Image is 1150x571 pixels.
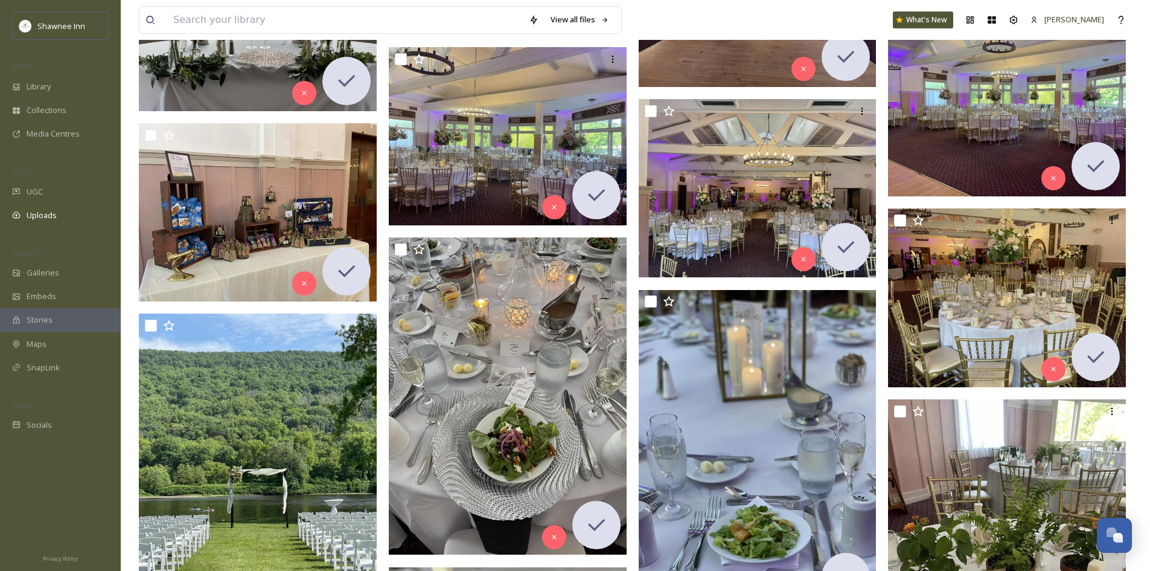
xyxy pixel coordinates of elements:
button: Open Chat [1097,518,1132,553]
a: View all files [545,8,615,31]
span: Media Centres [27,128,80,140]
span: MEDIA [12,62,33,71]
span: Maps [27,338,46,350]
span: Galleries [27,267,59,279]
span: SOCIALS [12,401,36,410]
span: Socials [27,419,52,431]
a: What's New [893,11,953,28]
span: Shawnee Inn [37,21,85,31]
span: COLLECT [12,167,38,176]
span: Uploads [27,210,57,221]
a: Privacy Policy [43,550,78,565]
img: ext_1754079505.1635_archibaldmackenzie16@gmail.com-450426280_10232695294268697_733062791040807101... [888,18,1126,197]
span: Library [27,81,51,92]
span: WIDGETS [12,248,40,257]
input: Search your library [167,7,523,33]
span: Collections [27,105,66,116]
img: ext_1754079505.569967_archibaldmackenzie16@gmail.com-450447885_10232695325309473_3628391126315697... [389,237,627,555]
a: [PERSON_NAME] [1024,8,1110,31]
img: shawnee-300x300.jpg [19,20,31,32]
img: ext_1754079506.786921_archibaldmackenzie16@gmail.com-450509737_10232695329509578_5751442526943825... [389,47,627,226]
span: Stories [27,314,53,326]
img: ext_1754079503.682783_archibaldmackenzie16@gmail.com-449849796_10232695330349599_7172725903128741... [888,208,1126,387]
span: [PERSON_NAME] [1044,14,1104,25]
span: UGC [27,186,43,198]
img: ext_1754079505.326659_archibaldmackenzie16@gmail.com-450442786_10232695328349549_6085244744530741... [639,99,877,278]
img: ext_1754079500.841637_archibaldmackenzie16@gmail.com-450603250_10232695314669207_3206345715730557... [139,123,377,302]
span: Privacy Policy [43,555,78,563]
span: Embeds [27,291,56,302]
span: SnapLink [27,362,60,373]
